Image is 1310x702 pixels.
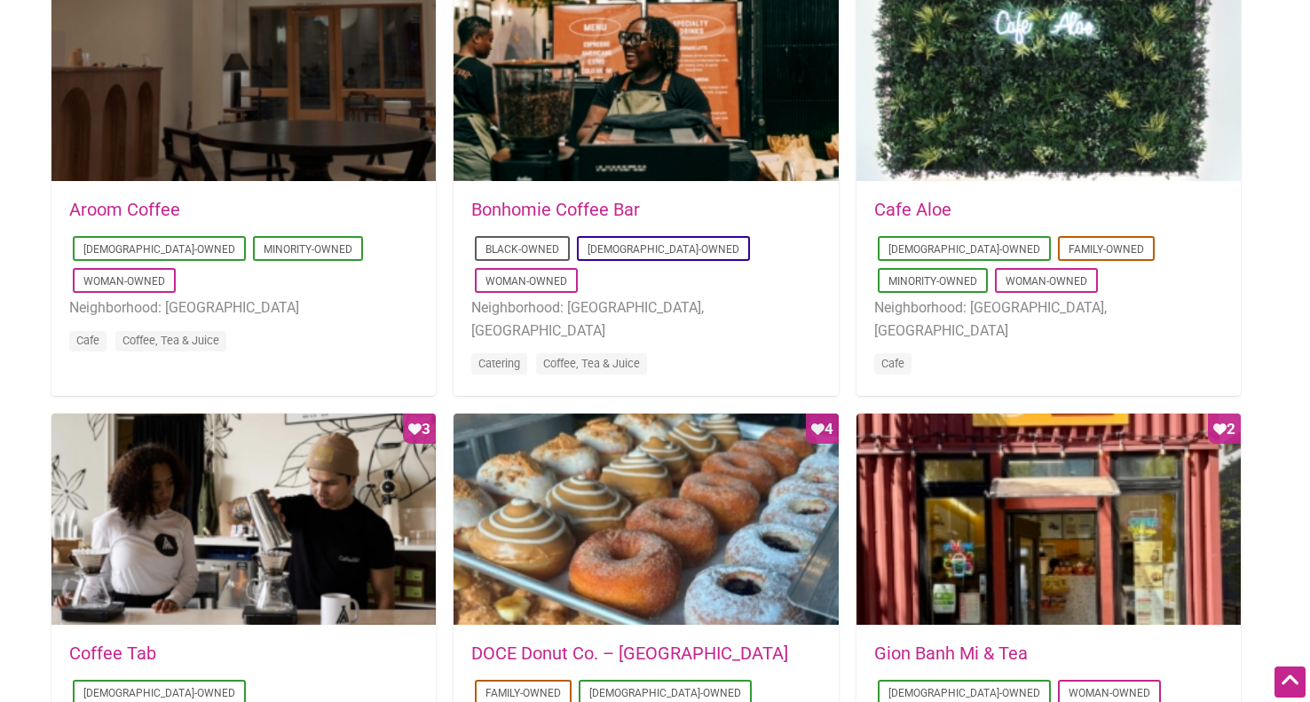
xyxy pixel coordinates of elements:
li: Neighborhood: [GEOGRAPHIC_DATA], [GEOGRAPHIC_DATA] [471,296,820,342]
li: Neighborhood: [GEOGRAPHIC_DATA] [69,296,418,319]
a: DOCE Donut Co. – [GEOGRAPHIC_DATA] [471,643,788,664]
a: Catering [478,357,520,370]
a: Family-Owned [485,687,561,699]
a: Bonhomie Coffee Bar [471,199,640,220]
a: Minority-Owned [888,275,977,288]
a: Family-Owned [1069,243,1144,256]
div: Scroll Back to Top [1274,667,1306,698]
a: Aroom Coffee [69,199,180,220]
a: Cafe [76,334,99,347]
a: Coffee Tab [69,643,156,664]
a: Minority-Owned [264,243,352,256]
a: Cafe Aloe [874,199,951,220]
a: [DEMOGRAPHIC_DATA]-Owned [888,687,1040,699]
a: Woman-Owned [1006,275,1087,288]
a: Black-Owned [485,243,559,256]
a: [DEMOGRAPHIC_DATA]-Owned [588,243,739,256]
a: [DEMOGRAPHIC_DATA]-Owned [83,243,235,256]
a: Coffee, Tea & Juice [122,334,219,347]
a: Woman-Owned [1069,687,1150,699]
a: [DEMOGRAPHIC_DATA]-Owned [589,687,741,699]
li: Neighborhood: [GEOGRAPHIC_DATA], [GEOGRAPHIC_DATA] [874,296,1223,342]
a: [DEMOGRAPHIC_DATA]-Owned [888,243,1040,256]
a: Woman-Owned [485,275,567,288]
a: [DEMOGRAPHIC_DATA]-Owned [83,687,235,699]
a: Woman-Owned [83,275,165,288]
a: Gion Banh Mi & Tea [874,643,1028,664]
a: Cafe [881,357,904,370]
a: Coffee, Tea & Juice [543,357,640,370]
